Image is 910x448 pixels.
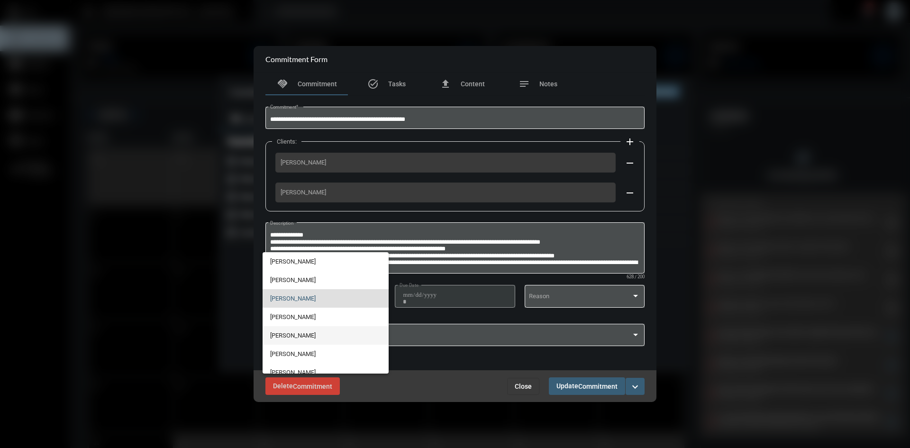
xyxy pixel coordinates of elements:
[270,308,381,326] span: [PERSON_NAME]
[270,271,381,289] span: [PERSON_NAME]
[270,326,381,345] span: [PERSON_NAME]
[270,345,381,363] span: [PERSON_NAME]
[270,252,381,271] span: [PERSON_NAME]
[270,289,381,308] span: [PERSON_NAME]
[270,363,381,382] span: [PERSON_NAME]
